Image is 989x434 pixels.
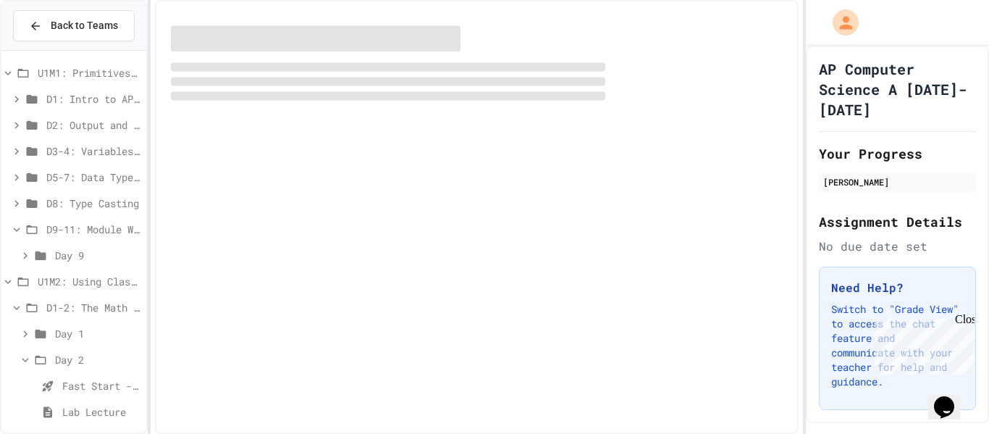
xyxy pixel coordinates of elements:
[819,59,976,120] h1: AP Computer Science A [DATE]-[DATE]
[819,143,976,164] h2: Your Progress
[46,91,140,107] span: D1: Intro to APCSA
[62,378,140,393] span: Fast Start - Quiz
[38,274,140,289] span: U1M2: Using Classes and Objects
[51,18,118,33] span: Back to Teams
[55,352,140,367] span: Day 2
[55,326,140,341] span: Day 1
[819,238,976,255] div: No due date set
[831,302,964,389] p: Switch to "Grade View" to access the chat feature and communicate with your teacher for help and ...
[6,6,100,92] div: Chat with us now!Close
[869,313,975,375] iframe: chat widget
[819,212,976,232] h2: Assignment Details
[46,196,140,211] span: D8: Type Casting
[46,117,140,133] span: D2: Output and Compiling Code
[13,10,135,41] button: Back to Teams
[823,175,972,188] div: [PERSON_NAME]
[46,170,140,185] span: D5-7: Data Types and Number Calculations
[831,279,964,296] h3: Need Help?
[46,300,140,315] span: D1-2: The Math Class
[46,222,140,237] span: D9-11: Module Wrap Up
[55,248,140,263] span: Day 9
[46,143,140,159] span: D3-4: Variables and Input
[817,6,862,39] div: My Account
[928,376,975,420] iframe: chat widget
[38,65,140,80] span: U1M1: Primitives, Variables, Basic I/O
[62,404,140,420] span: Lab Lecture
